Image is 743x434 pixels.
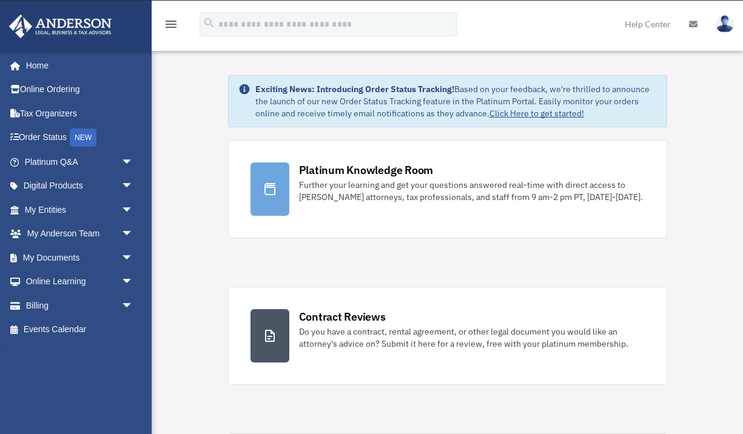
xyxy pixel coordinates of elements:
[716,15,734,33] img: User Pic
[121,174,146,199] span: arrow_drop_down
[299,162,434,178] div: Platinum Knowledge Room
[8,125,152,150] a: Order StatusNEW
[121,270,146,295] span: arrow_drop_down
[121,150,146,175] span: arrow_drop_down
[203,16,216,30] i: search
[164,21,178,32] a: menu
[8,293,152,318] a: Billingarrow_drop_down
[255,83,657,119] div: Based on your feedback, we're thrilled to announce the launch of our new Order Status Tracking fe...
[8,270,152,294] a: Online Learningarrow_drop_down
[164,17,178,32] i: menu
[121,245,146,270] span: arrow_drop_down
[121,222,146,247] span: arrow_drop_down
[8,245,152,270] a: My Documentsarrow_drop_down
[121,293,146,318] span: arrow_drop_down
[8,101,152,125] a: Tax Organizers
[8,174,152,198] a: Digital Productsarrow_drop_down
[8,318,152,342] a: Events Calendar
[5,15,115,38] img: Anderson Advisors Platinum Portal
[299,326,645,350] div: Do you have a contract, rental agreement, or other legal document you would like an attorney's ad...
[299,179,645,203] div: Further your learning and get your questions answered real-time with direct access to [PERSON_NAM...
[70,129,96,147] div: NEW
[8,222,152,246] a: My Anderson Teamarrow_drop_down
[121,198,146,222] span: arrow_drop_down
[299,309,386,324] div: Contract Reviews
[8,53,146,78] a: Home
[8,150,152,174] a: Platinum Q&Aarrow_drop_down
[255,84,454,95] strong: Exciting News: Introducing Order Status Tracking!
[228,140,667,238] a: Platinum Knowledge Room Further your learning and get your questions answered real-time with dire...
[228,287,667,385] a: Contract Reviews Do you have a contract, rental agreement, or other legal document you would like...
[489,108,584,119] a: Click Here to get started!
[8,78,152,102] a: Online Ordering
[8,198,152,222] a: My Entitiesarrow_drop_down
